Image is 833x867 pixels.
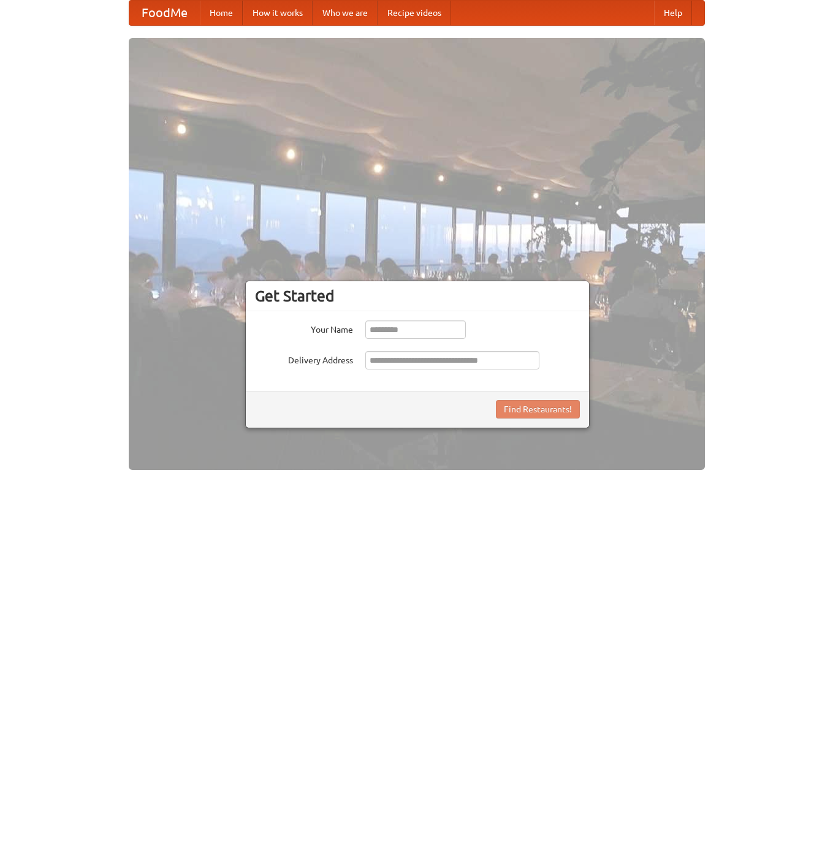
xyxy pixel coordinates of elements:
[200,1,243,25] a: Home
[243,1,313,25] a: How it works
[255,351,353,366] label: Delivery Address
[255,320,353,336] label: Your Name
[496,400,580,418] button: Find Restaurants!
[255,287,580,305] h3: Get Started
[129,1,200,25] a: FoodMe
[654,1,692,25] a: Help
[313,1,378,25] a: Who we are
[378,1,451,25] a: Recipe videos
